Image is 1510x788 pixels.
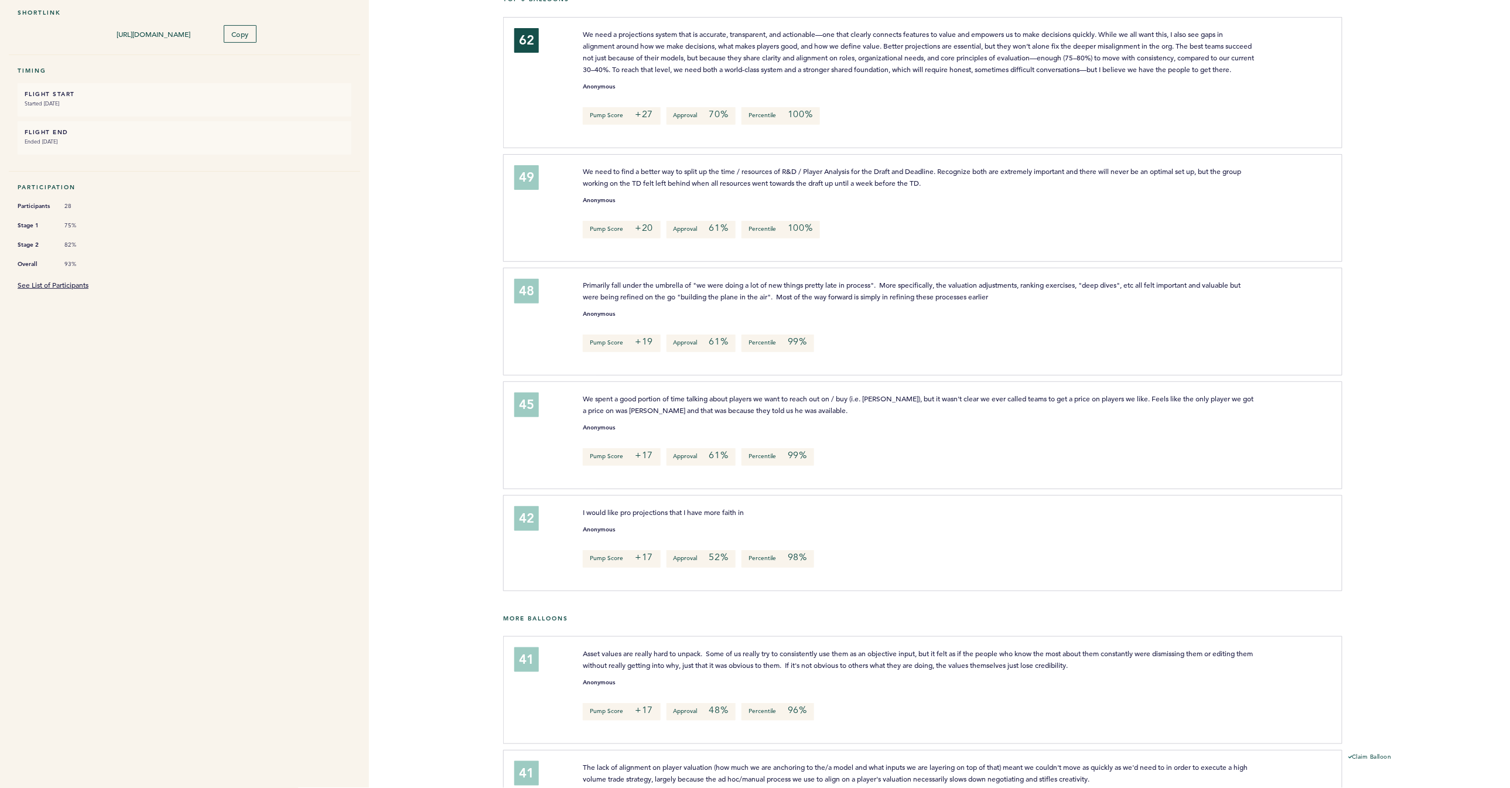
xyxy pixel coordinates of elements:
em: 61% [709,449,729,461]
p: Approval [667,221,736,238]
h5: Participation [18,183,351,191]
h6: FLIGHT END [25,128,344,136]
h5: More Balloons [503,615,1501,622]
em: 52% [709,551,729,563]
span: The lack of alignment on player valuation (how much we are anchoring to the/a model and what inpu... [583,762,1249,783]
p: Percentile [742,335,814,352]
small: Anonymous [583,527,615,533]
div: 42 [514,506,539,531]
span: We need to find a better way to split up the time / resources of R&D / Player Analysis for the Dr... [583,166,1243,187]
div: 48 [514,279,539,303]
button: Copy [224,25,257,43]
p: Pump Score [583,448,660,466]
span: 82% [64,241,100,249]
em: 99% [788,449,807,461]
p: Approval [667,335,736,352]
em: +17 [635,551,653,563]
p: Percentile [742,550,814,568]
p: Approval [667,107,736,125]
p: Percentile [742,221,820,238]
p: Pump Score [583,107,660,125]
span: 28 [64,202,100,210]
div: 41 [514,761,539,786]
em: +20 [635,222,653,234]
em: 98% [788,551,807,563]
p: Percentile [742,703,814,721]
div: 45 [514,393,539,417]
span: Asset values are really hard to unpack. Some of us really try to consistently use them as an obje... [583,649,1255,670]
small: Ended [DATE] [25,136,344,148]
span: Copy [231,29,249,39]
span: I would like pro projections that I have more faith in [583,507,744,517]
small: Anonymous [583,680,615,685]
small: Started [DATE] [25,98,344,110]
em: +19 [635,336,653,347]
small: Anonymous [583,311,615,317]
em: +27 [635,108,653,120]
span: Primarily fall under the umbrella of "we were doing a lot of new things pretty late in process". ... [583,280,1242,301]
h5: Shortlink [18,9,351,16]
em: 96% [788,704,807,716]
small: Anonymous [583,425,615,431]
p: Approval [667,550,736,568]
p: Pump Score [583,221,660,238]
em: 70% [709,108,729,120]
p: Pump Score [583,550,660,568]
p: Approval [667,448,736,466]
small: Anonymous [583,197,615,203]
em: 61% [709,222,729,234]
p: Percentile [742,107,820,125]
em: 61% [709,336,729,347]
span: 93% [64,260,100,268]
div: 62 [514,28,539,53]
span: We need a projections system that is accurate, transparent, and actionable—one that clearly conne... [583,29,1256,74]
span: Participants [18,200,53,212]
button: Claim Balloon [1348,753,1392,762]
a: See List of Participants [18,280,88,289]
h5: Timing [18,67,351,74]
em: +17 [635,449,653,461]
h6: FLIGHT START [25,90,344,98]
div: 41 [514,647,539,672]
em: 100% [788,222,813,234]
p: Pump Score [583,703,660,721]
em: +17 [635,704,653,716]
div: 49 [514,165,539,190]
span: Stage 1 [18,220,53,231]
em: 100% [788,108,813,120]
span: We spent a good portion of time talking about players we want to reach out on / buy (i.e. [PERSON... [583,394,1255,415]
span: Stage 2 [18,239,53,251]
p: Pump Score [583,335,660,352]
span: Overall [18,258,53,270]
em: 99% [788,336,807,347]
span: 75% [64,221,100,230]
em: 48% [709,704,729,716]
p: Percentile [742,448,814,466]
p: Approval [667,703,736,721]
small: Anonymous [583,84,615,90]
